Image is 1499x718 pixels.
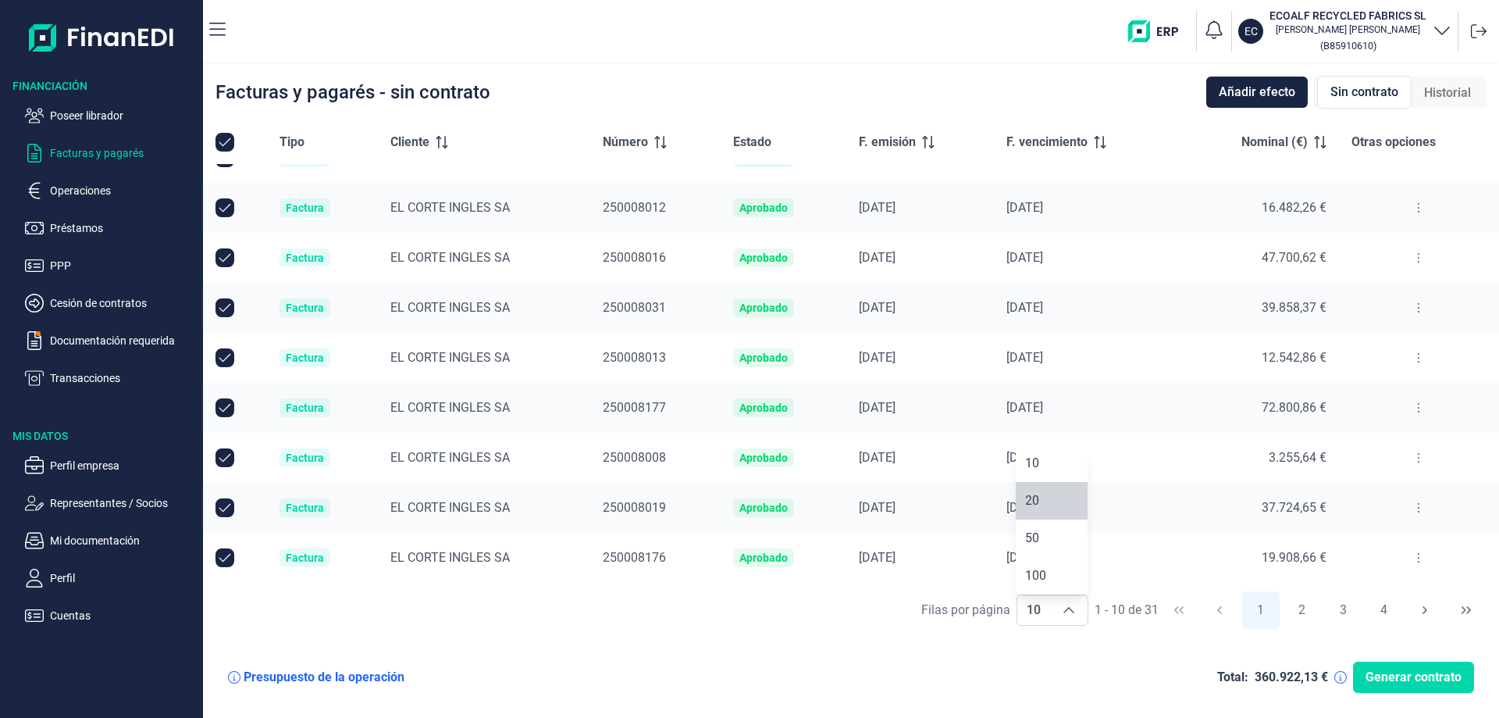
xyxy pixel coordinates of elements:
[215,348,234,367] div: Row Unselected null
[1424,84,1471,102] span: Historial
[50,456,197,475] p: Perfil empresa
[859,400,981,416] div: [DATE]
[286,302,324,314] div: Factura
[1262,200,1326,215] span: 16.482,26 €
[1017,595,1050,625] span: 10
[1324,591,1362,629] button: Page 3
[215,298,234,317] div: Row Unselected null
[215,248,234,267] div: Row Unselected null
[739,502,788,514] div: Aprobado
[280,133,304,152] span: Tipo
[1006,450,1165,466] div: [DATE]
[1006,550,1165,566] div: [DATE]
[244,670,404,685] div: Presupuesto de la operación
[25,144,197,163] button: Facturas y pagarés
[1201,591,1238,629] button: Previous Page
[603,400,666,415] span: 250008177
[1320,40,1376,52] small: Copiar cif
[390,200,510,215] span: EL CORTE INGLES SA
[25,456,197,475] button: Perfil empresa
[739,252,788,264] div: Aprobado
[1006,350,1165,366] div: [DATE]
[25,219,197,238] button: Préstamos
[25,294,197,313] button: Cesión de contratos
[215,448,234,467] div: Row Unselected null
[390,400,510,415] span: EL CORTE INGLES SA
[25,569,197,588] button: Perfil
[1365,668,1462,687] span: Generar contrato
[739,552,788,564] div: Aprobado
[1351,133,1436,152] span: Otras opciones
[50,569,197,588] p: Perfil
[739,202,788,214] div: Aprobado
[1016,520,1088,557] li: 50
[1244,23,1258,39] p: EC
[1262,300,1326,315] span: 39.858,37 €
[50,144,197,163] p: Facturas y pagarés
[50,531,197,550] p: Mi documentación
[215,548,234,567] div: Row Unselected null
[50,494,197,513] p: Representantes / Socios
[25,256,197,275] button: PPP
[1412,77,1483,109] div: Historial
[1006,250,1165,266] div: [DATE]
[1025,455,1039,470] span: 10
[1217,670,1248,685] div: Total:
[1238,8,1451,55] button: ECECOALF RECYCLED FABRICS SL[PERSON_NAME] [PERSON_NAME](B85910610)
[733,133,771,152] span: Estado
[286,402,324,414] div: Factura
[1016,557,1088,595] li: 100
[25,531,197,550] button: Mi documentación
[25,606,197,625] button: Cuentas
[25,369,197,388] button: Transacciones
[603,200,666,215] span: 250008012
[286,252,324,264] div: Factura
[1262,550,1326,565] span: 19.908,66 €
[1269,450,1326,465] span: 3.255,64 €
[1025,493,1039,508] span: 20
[859,450,981,466] div: [DATE]
[1283,591,1320,629] button: Page 2
[215,83,490,102] div: Facturas y pagarés - sin contrato
[859,500,981,516] div: [DATE]
[50,606,197,625] p: Cuentas
[739,302,788,314] div: Aprobado
[286,552,324,564] div: Factura
[50,106,197,125] p: Poseer librador
[603,550,666,565] span: 250008176
[1262,350,1326,365] span: 12.542,86 €
[25,181,197,200] button: Operaciones
[50,331,197,350] p: Documentación requerida
[1262,500,1326,515] span: 37.724,65 €
[1006,200,1165,216] div: [DATE]
[1128,20,1190,42] img: erp
[215,498,234,517] div: Row Unselected null
[1255,670,1328,685] div: 360.922,13 €
[286,202,324,214] div: Factura
[1262,250,1326,265] span: 47.700,62 €
[390,350,510,365] span: EL CORTE INGLES SA
[1241,133,1308,152] span: Nominal (€)
[1006,500,1165,516] div: [DATE]
[1095,604,1159,616] span: 1 - 10 de 31
[50,181,197,200] p: Operaciones
[859,250,981,266] div: [DATE]
[215,198,234,217] div: Row Unselected null
[1206,77,1308,108] button: Añadir efecto
[286,502,324,514] div: Factura
[1353,662,1474,693] button: Generar contrato
[390,300,510,315] span: EL CORTE INGLES SA
[1006,400,1165,416] div: [DATE]
[1160,591,1198,629] button: First Page
[1317,76,1412,109] div: Sin contrato
[1025,568,1046,583] span: 100
[25,331,197,350] button: Documentación requerida
[1330,83,1398,102] span: Sin contrato
[859,133,916,152] span: F. emisión
[859,300,981,316] div: [DATE]
[1219,83,1295,102] span: Añadir efecto
[603,450,666,465] span: 250008008
[390,550,510,565] span: EL CORTE INGLES SA
[1025,530,1039,545] span: 50
[603,350,666,365] span: 250008013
